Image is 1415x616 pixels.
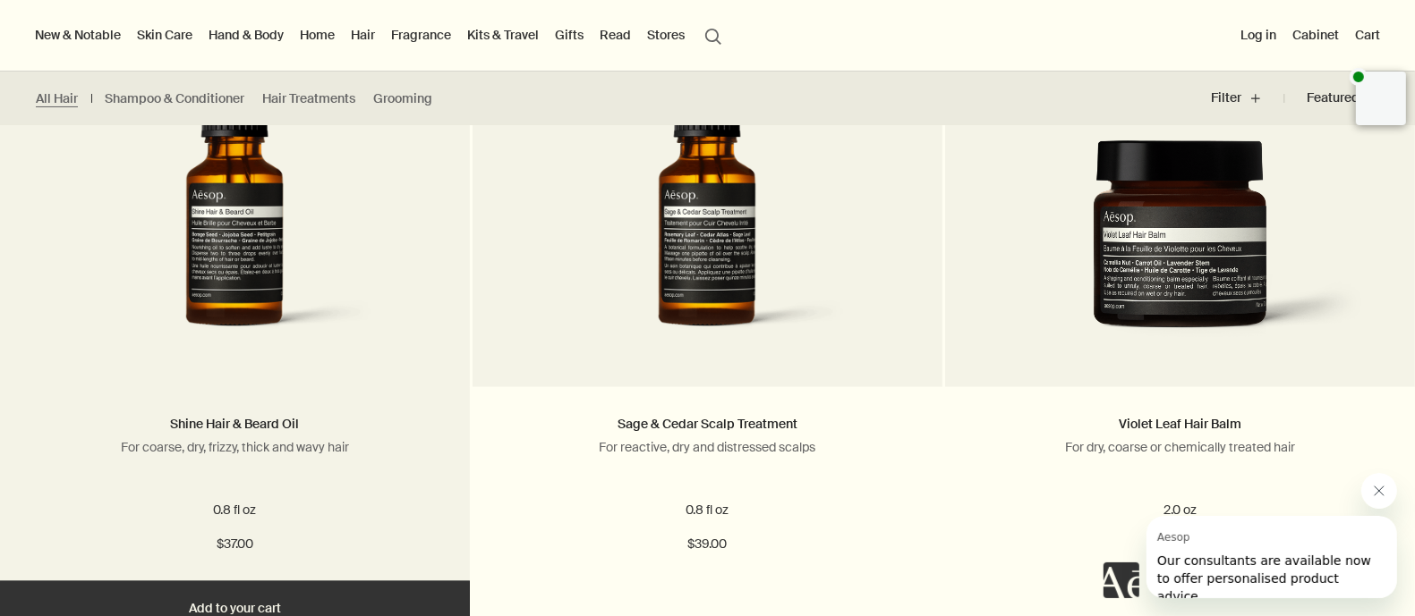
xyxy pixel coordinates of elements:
[1146,516,1397,598] iframe: Message from Aesop
[388,23,455,46] a: Fragrance
[688,534,728,555] span: $39.00
[1104,562,1139,598] iframe: no content
[65,30,405,360] img: Shine Hair & Beard Oil 25mL with pipette
[697,18,729,52] button: Open search
[644,23,688,46] button: Stores
[347,23,379,46] a: Hair
[1211,77,1284,120] button: Filter
[499,439,916,455] p: For reactive, dry and distressed scalps
[1284,77,1379,120] button: Featured
[473,30,942,387] a: Sage & Cedar Scalp Treatment pipette
[972,439,1388,455] p: For dry, coarse or chemically treated hair
[105,90,244,107] a: Shampoo & Conditioner
[171,416,300,432] a: Shine Hair & Beard Oil
[36,90,78,107] a: All Hair
[1104,473,1397,598] div: Aesop says "Our consultants are available now to offer personalised product advice.". Open messag...
[296,23,338,46] a: Home
[972,140,1388,361] img: Violet Leaf Hair Balm in amber glass jar
[262,90,355,107] a: Hair Treatments
[618,416,797,432] a: Sage & Cedar Scalp Treatment
[538,30,877,360] img: Sage & Cedar Scalp Treatment pipette
[945,30,1415,387] a: Violet Leaf Hair Balm in amber glass jar
[1289,23,1343,46] a: Cabinet
[1361,473,1397,509] iframe: Close message from Aesop
[373,90,432,107] a: Grooming
[31,23,124,46] button: New & Notable
[11,38,225,88] span: Our consultants are available now to offer personalised product advice.
[205,23,287,46] a: Hand & Body
[1351,23,1384,46] button: Cart
[1119,416,1241,432] a: Violet Leaf Hair Balm
[596,23,635,46] a: Read
[133,23,196,46] a: Skin Care
[27,439,443,455] p: For coarse, dry, frizzy, thick and wavy hair
[551,23,587,46] a: Gifts
[217,534,253,555] span: $37.00
[464,23,542,46] a: Kits & Travel
[1237,23,1280,46] button: Log in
